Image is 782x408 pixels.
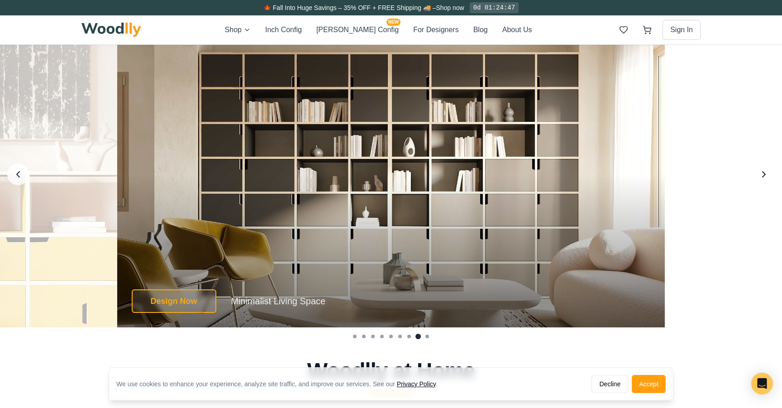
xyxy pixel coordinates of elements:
[265,24,302,36] button: Inch Config
[316,24,399,36] button: [PERSON_NAME] ConfigNEW
[591,375,628,393] button: Decline
[397,380,436,388] a: Privacy Policy
[663,20,701,40] button: Sign In
[7,163,29,185] button: Previous image
[753,163,775,185] button: Next image
[263,4,436,11] span: 🍁 Fall Into Huge Savings – 35% OFF + FREE Shipping 🚚 –
[85,360,697,382] h2: Woodlly at Home
[413,24,458,36] button: For Designers
[470,2,519,13] div: 0d 01:24:47
[751,373,773,394] div: Open Intercom Messenger
[436,4,464,11] a: Shop now
[225,24,251,36] button: Shop
[502,24,532,36] button: About Us
[231,295,325,307] p: Minimalist Living Space
[81,23,141,37] img: Woodlly
[132,289,216,313] button: Design Now
[386,19,401,26] span: NEW
[116,379,445,389] div: We use cookies to enhance your experience, analyze site traffic, and improve our services. See our .
[473,24,488,36] button: Blog
[632,375,666,393] button: Accept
